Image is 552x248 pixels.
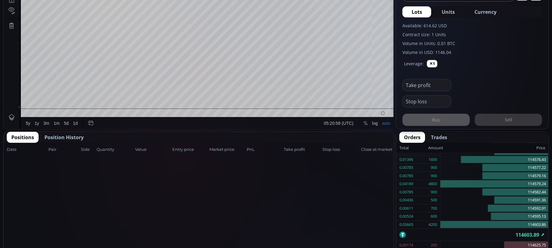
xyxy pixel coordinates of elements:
div: 0.01396 [399,156,413,164]
span: Units [442,8,455,16]
span: Currency [474,8,497,16]
div: 114579.24 [440,180,548,188]
span: Orders [404,134,421,141]
div: 4800 [428,180,437,188]
span: Side [81,147,95,153]
span: Stop loss [322,147,359,153]
div: 900 [431,164,437,172]
div: D [52,3,55,8]
span: Value [135,147,170,153]
div: 0.00611 [399,204,413,212]
label: Volume in USD: 1146.04 [402,49,542,55]
div: H [97,15,100,20]
button: Lots [402,6,431,17]
div: 0.00785 [399,188,413,196]
div: 114603.86 [440,221,548,229]
span: Lots [412,8,422,16]
div: Price [443,144,545,152]
span: Positions [11,134,34,141]
button: Trades [426,132,452,143]
span: PnL [247,147,282,153]
button: Positions [7,132,39,143]
span: Close at market [361,147,390,153]
div: 900 [431,188,437,196]
div: Volume [20,22,33,27]
div: 114592.91 [440,204,548,213]
button: Currency [465,6,506,17]
div: L [121,15,124,20]
div: 700 [431,204,437,212]
div: 114576.43 [440,156,548,164]
div: 114740.00 [100,15,119,20]
div: Market open [63,14,68,20]
div: 0.03665 [399,221,413,229]
div: 0.00524 [399,212,413,220]
div: 4200 [428,221,437,229]
div: +554.96 (+0.49%) [168,15,200,20]
div: BTC [20,14,30,20]
button: Orders [399,132,425,143]
span: Quantity [97,147,133,153]
div: 0.00785 [399,172,413,180]
span: Position History [44,134,84,141]
span: Pair [48,147,79,153]
label: Volume in Units: 0.01 BTC [402,40,542,47]
span: Take profit [284,147,321,153]
span: Market price [210,147,245,153]
div: 0.00436 [399,196,413,204]
div: 0.04189 [399,180,413,188]
label: Leverage: [404,60,424,67]
div: 114048.94 [77,15,95,20]
div: 1D [30,14,40,20]
div: 114603.89 [396,229,548,241]
div: 114582.44 [440,188,548,196]
span: Entry price [172,147,207,153]
span: Trades [431,134,447,141]
div: 114577.22 [440,164,548,172]
button: Position History [40,132,88,143]
div: 114603.89 [147,15,166,20]
div: 600 [431,212,437,220]
div: 0.00785 [399,164,413,172]
span: Date [7,147,47,153]
div: C [144,15,147,20]
div: Amount [428,144,443,152]
div: 114591.36 [440,196,548,204]
div: Bitcoin [40,14,58,20]
div: 113966.67 [124,15,142,20]
button: Units [432,6,464,17]
label: Contract size: 1 Units [402,31,542,38]
div: 114595.13 [440,212,548,221]
div: 2.963K [36,22,48,27]
div:  [6,82,10,88]
div: O [73,15,76,20]
div: Total [399,144,428,152]
div: 114579.16 [440,172,548,180]
div: Indicators [114,3,133,8]
button: ✕1 [427,60,437,67]
div: Compare [82,3,100,8]
div: 900 [431,172,437,180]
div: 1600 [428,156,437,164]
label: Available: 614.62 USD [402,22,542,29]
div: 500 [431,196,437,204]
